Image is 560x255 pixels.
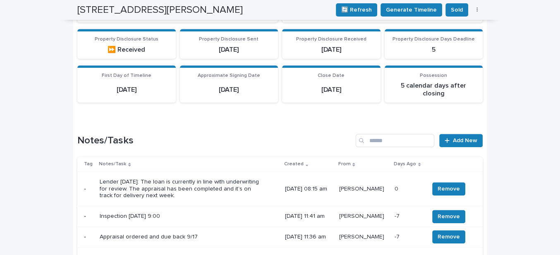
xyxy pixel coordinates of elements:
p: [DATE] 11:36 am [285,234,332,241]
span: Property Disclosure Sent [199,37,258,42]
button: Generate Timeline [381,3,442,17]
p: Inspection [DATE] 9:00 [100,213,265,220]
span: First Day of Timeline [102,73,151,78]
h1: Notes/Tasks [77,135,352,147]
span: Possession [420,73,447,78]
p: Days Ago [394,160,416,169]
p: [PERSON_NAME] [339,184,385,193]
p: [DATE] [185,86,273,94]
p: 0 [395,184,400,193]
p: -7 [395,232,401,241]
p: 5 [390,46,478,54]
tr: -Appraisal ordered and due back 9/17[DATE] 11:36 am[PERSON_NAME][PERSON_NAME] -7-7 Remove [77,227,483,248]
p: [DATE] 11:41 am [285,213,332,220]
span: Remove [438,185,460,193]
p: [DATE] 08:15 am [285,186,332,193]
p: [PERSON_NAME] [339,211,385,220]
span: Add New [453,138,477,143]
button: Remove [432,210,465,223]
button: Sold [445,3,468,17]
p: Created [284,160,304,169]
p: ⏩ Received [82,46,171,54]
button: Remove [432,182,465,195]
span: Remove [438,212,460,221]
span: Property Disclosure Status [95,37,158,42]
button: 🔄 Refresh [336,3,377,17]
button: Remove [432,230,465,243]
p: [DATE] [185,46,273,54]
span: Remove [438,233,460,241]
p: - [84,234,93,241]
input: Search [356,134,434,147]
p: [DATE] [287,46,376,54]
span: Property Disclosure Days Deadline [392,37,475,42]
p: From [338,160,350,169]
p: Tag [84,160,93,169]
tr: -Inspection [DATE] 9:00[DATE] 11:41 am[PERSON_NAME][PERSON_NAME] -7-7 Remove [77,206,483,227]
span: Property Disclosure Received [296,37,366,42]
tr: -Lender [DATE]: The loan is currently in line with underwriting for review. The appraisal has bee... [77,172,483,206]
p: Appraisal ordered and due back 9/17 [100,234,265,241]
span: 🔄 Refresh [341,6,372,14]
h2: [STREET_ADDRESS][PERSON_NAME] [77,4,243,16]
p: - [84,213,93,220]
p: [DATE] [287,86,376,94]
span: Close Date [318,73,345,78]
p: [PERSON_NAME] [339,232,385,241]
span: Approximate Signing Date [198,73,260,78]
p: -7 [395,211,401,220]
p: Lender [DATE]: The loan is currently in line with underwriting for review. The appraisal has been... [100,179,265,199]
p: [DATE] [82,86,171,94]
p: Notes/Task [99,160,126,169]
span: Generate Timeline [386,6,437,14]
p: - [84,186,93,193]
p: 5 calendar days after closing [390,82,478,98]
span: Sold [451,6,463,14]
a: Add New [439,134,483,147]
